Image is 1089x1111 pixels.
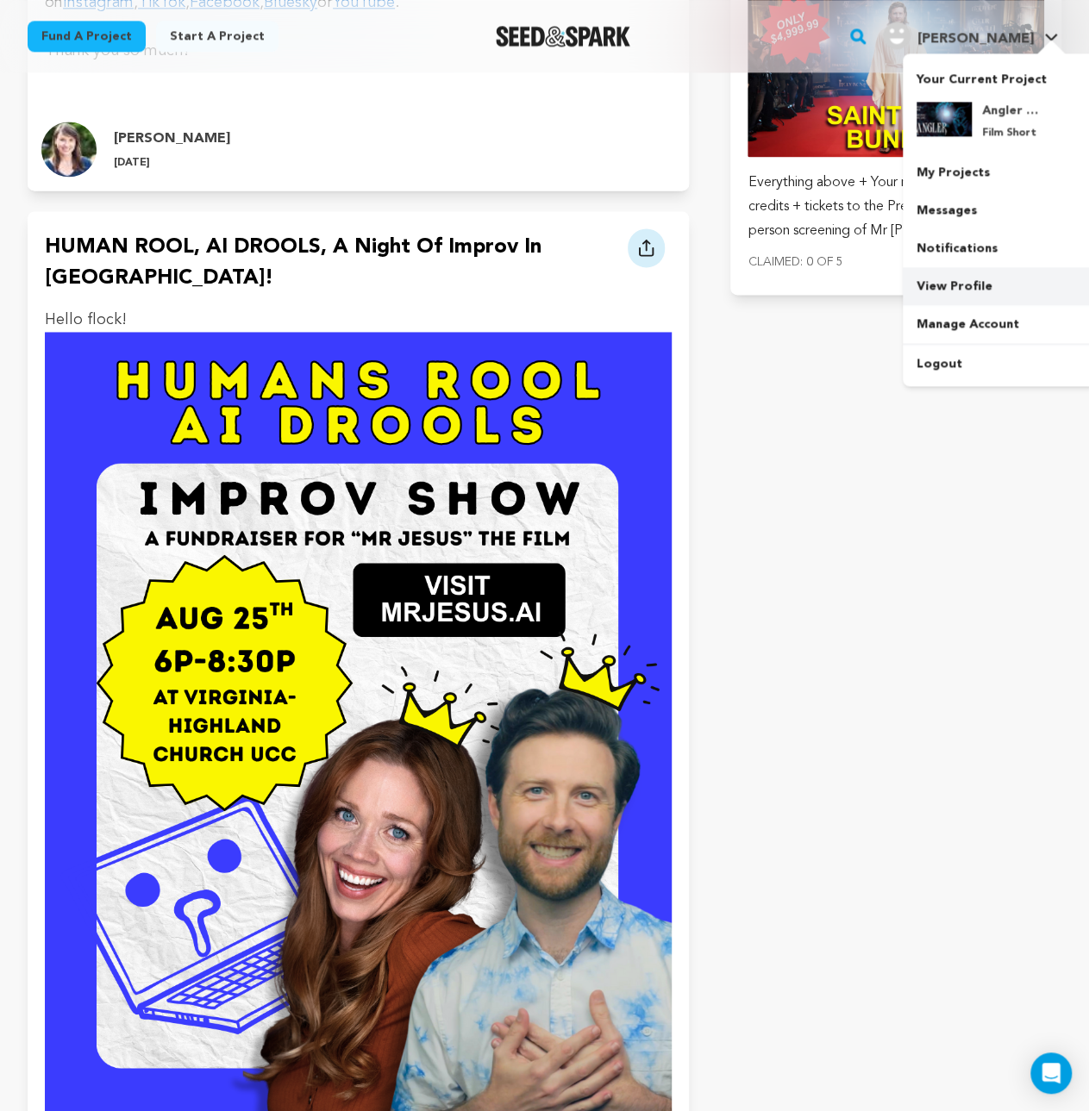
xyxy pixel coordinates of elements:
a: Seed&Spark Homepage [496,26,631,47]
div: Braun T.'s Profile [883,22,1034,49]
a: Fund a project [28,21,146,52]
h4: HUMAN ROOL, AI DROOLS, a night of improv in [GEOGRAPHIC_DATA]! [45,232,621,294]
a: update.author.name Profile [28,108,689,190]
p: Hello flock! [45,308,672,332]
div: Open Intercom Messenger [1030,1052,1072,1094]
h4: Angler Film [982,102,1044,119]
img: Seed&Spark Logo Dark Mode [496,26,631,47]
img: Emily.jpg [41,122,97,177]
img: user.png [883,22,911,49]
a: Start a project [156,21,279,52]
span: Everything above + Your name in the opening credits + tickets to the Premiere or closest in-perso... [748,176,1023,238]
span: Braun T.'s Profile [879,18,1061,54]
p: [DATE] [114,156,230,170]
p: Claimed: 0 of 5 [748,250,1044,274]
a: Braun T.'s Profile [879,18,1061,49]
span: [PERSON_NAME] [917,32,1034,46]
p: Your Current Project [917,64,1082,88]
img: 0b00fada773a3b39.jpg [917,102,972,136]
h4: [PERSON_NAME] [114,128,230,149]
p: Film Short [982,126,1044,140]
a: Your Current Project Angler Film Film Short [917,64,1082,153]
